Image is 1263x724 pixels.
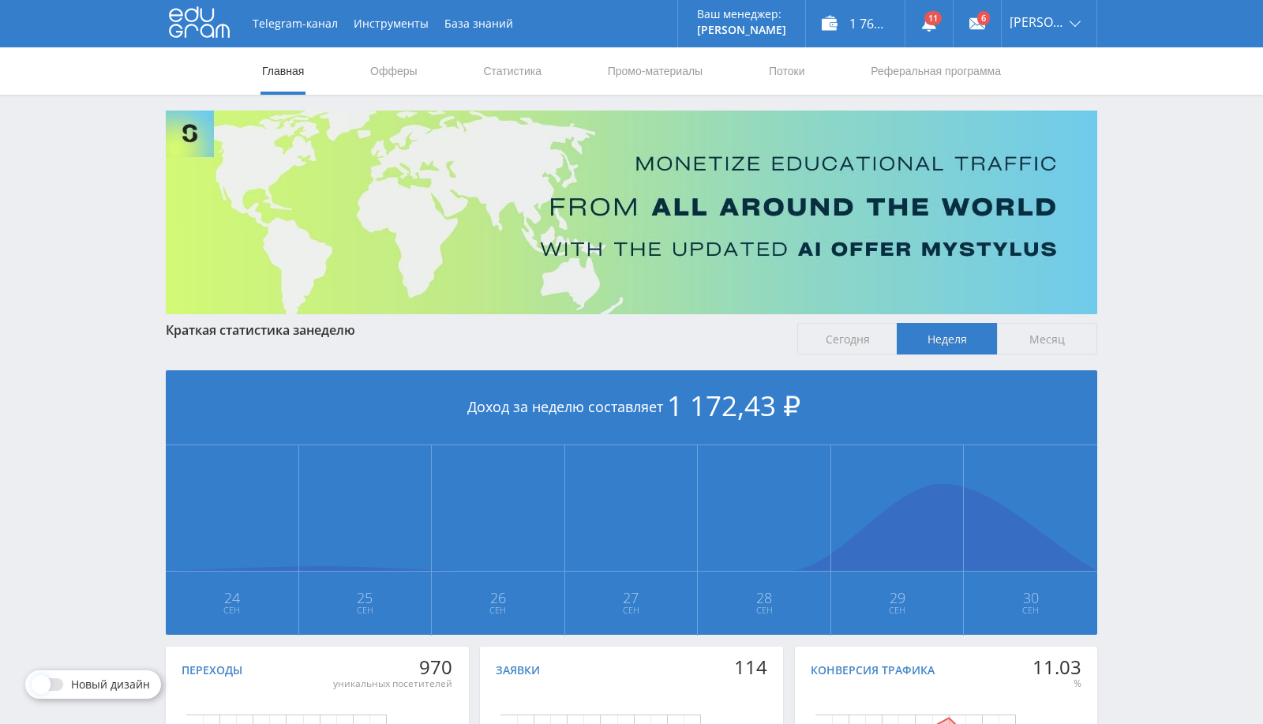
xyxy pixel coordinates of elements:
img: Banner [166,111,1097,314]
a: Реферальная программа [869,47,1003,95]
span: 30 [965,591,1096,604]
span: Сен [965,604,1096,617]
div: Краткая статистика за [166,323,781,337]
span: 1 172,43 ₽ [667,387,800,424]
div: уникальных посетителей [333,677,452,690]
span: 27 [566,591,697,604]
p: [PERSON_NAME] [697,24,786,36]
a: Промо-материалы [606,47,704,95]
a: Офферы [369,47,419,95]
span: 28 [699,591,830,604]
span: Новый дизайн [71,678,150,691]
span: Сен [832,604,963,617]
span: Сен [433,604,564,617]
span: 29 [832,591,963,604]
span: Неделя [897,323,997,354]
p: Ваш менеджер: [697,8,786,21]
a: Статистика [482,47,543,95]
span: Месяц [997,323,1097,354]
div: Доход за неделю составляет [166,370,1097,445]
span: Сен [167,604,298,617]
span: Сен [566,604,697,617]
span: 26 [433,591,564,604]
span: Сен [300,604,431,617]
div: Заявки [496,664,540,677]
span: неделю [306,321,355,339]
span: Сен [699,604,830,617]
div: % [1033,677,1081,690]
span: [PERSON_NAME] [1010,16,1065,28]
a: Главная [260,47,305,95]
div: 11.03 [1033,656,1081,678]
div: 970 [333,656,452,678]
span: Сегодня [797,323,898,354]
a: Потоки [767,47,807,95]
span: 25 [300,591,431,604]
div: 114 [734,656,767,678]
div: Конверсия трафика [811,664,935,677]
div: Переходы [182,664,242,677]
span: 24 [167,591,298,604]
